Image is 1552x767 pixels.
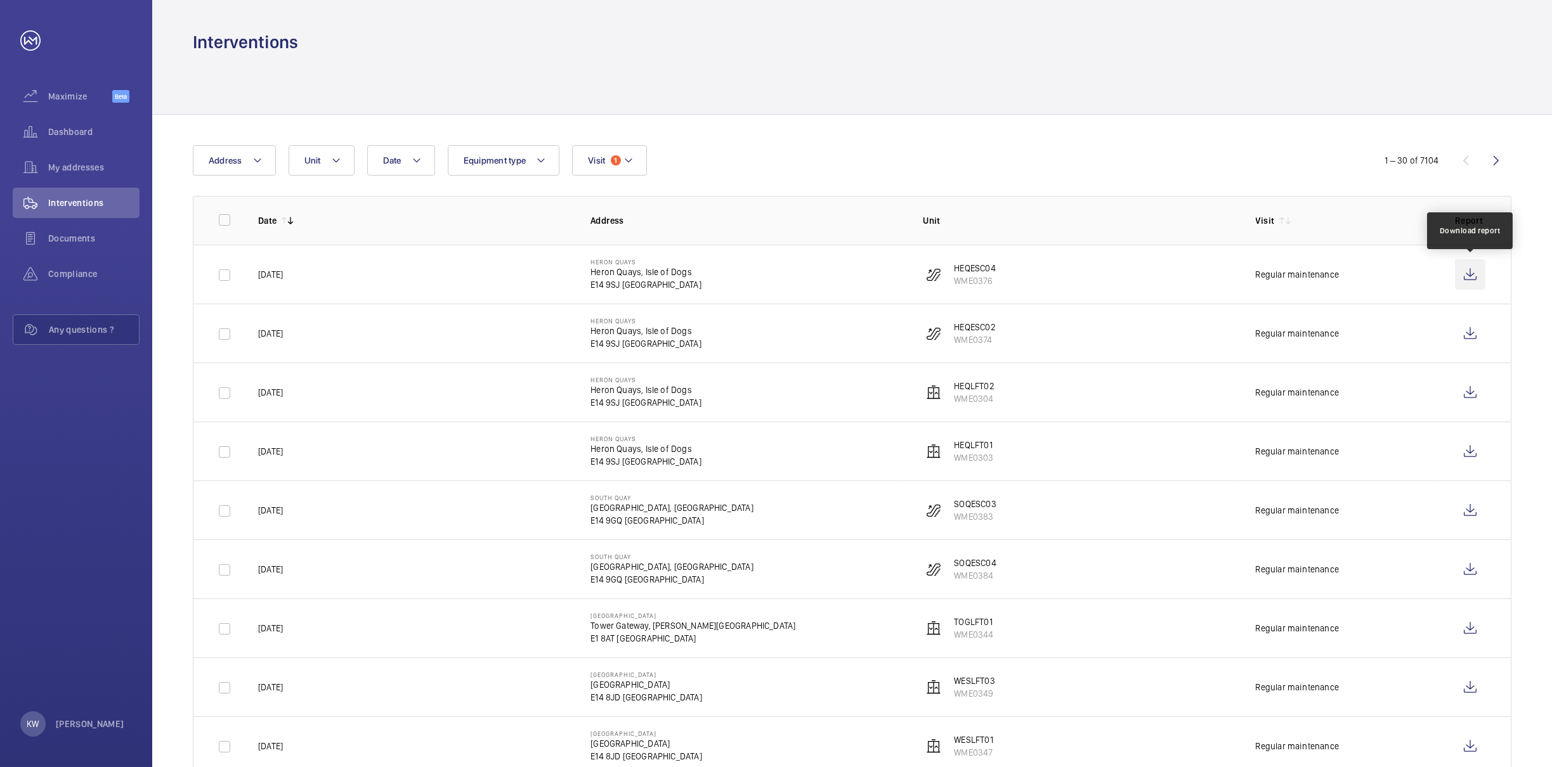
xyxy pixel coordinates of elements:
p: Heron Quays, Isle of Dogs [590,383,701,396]
p: HEQESC04 [954,262,995,274]
span: Maximize [48,90,112,103]
span: Documents [48,232,140,245]
span: Interventions [48,197,140,209]
img: elevator.svg [926,680,941,695]
p: Date [258,214,277,227]
span: Beta [112,90,129,103]
div: Regular maintenance [1256,740,1339,752]
span: 1 [611,155,621,165]
p: [GEOGRAPHIC_DATA], [GEOGRAPHIC_DATA] [590,501,753,514]
p: [DATE] [258,740,283,752]
span: Visit [588,155,605,165]
div: 1 – 30 of 7104 [1385,154,1438,167]
p: WME0374 [954,333,995,346]
img: escalator.svg [926,326,941,341]
div: Download report [1440,225,1501,236]
p: Heron Quays, Isle of Dogs [590,325,701,337]
p: HEQLFT01 [954,439,993,451]
img: escalator.svg [926,503,941,518]
p: [GEOGRAPHIC_DATA], [GEOGRAPHIC_DATA] [590,560,753,573]
img: escalator.svg [926,562,941,577]
button: Date [367,145,435,176]
p: Heron Quays [590,317,701,325]
img: elevator.svg [926,385,941,400]
p: E1 8AT [GEOGRAPHIC_DATA] [590,632,795,645]
p: E14 9GQ [GEOGRAPHIC_DATA] [590,514,753,527]
span: Equipment type [464,155,526,165]
p: SOQESC04 [954,557,996,569]
span: My addresses [48,161,140,174]
p: [DATE] [258,268,283,281]
div: Regular maintenance [1256,268,1339,281]
p: E14 9SJ [GEOGRAPHIC_DATA] [590,396,701,409]
div: Regular maintenance [1256,445,1339,458]
p: Heron Quays, Isle of Dogs [590,266,701,278]
p: E14 9SJ [GEOGRAPHIC_DATA] [590,278,701,291]
p: WME0383 [954,510,996,523]
span: Address [209,155,242,165]
p: TOGLFT01 [954,616,993,628]
p: HEQESC02 [954,321,995,333]
img: elevator.svg [926,444,941,459]
span: Dashboard [48,126,140,138]
p: South Quay [590,494,753,501]
p: [DATE] [258,327,283,340]
p: KW [27,718,39,730]
p: [DATE] [258,681,283,693]
p: E14 8JD [GEOGRAPHIC_DATA] [590,750,702,763]
p: HEQLFT02 [954,380,994,392]
p: WME0347 [954,746,993,759]
p: Tower Gateway, [PERSON_NAME][GEOGRAPHIC_DATA] [590,619,795,632]
p: E14 9SJ [GEOGRAPHIC_DATA] [590,337,701,350]
div: Regular maintenance [1256,563,1339,576]
p: South Quay [590,553,753,560]
button: Equipment type [448,145,560,176]
button: Unit [289,145,355,176]
span: Unit [304,155,321,165]
p: [GEOGRAPHIC_DATA] [590,737,702,750]
img: elevator.svg [926,621,941,636]
p: WME0303 [954,451,993,464]
p: Heron Quays, Isle of Dogs [590,442,701,455]
p: E14 9SJ [GEOGRAPHIC_DATA] [590,455,701,468]
p: E14 9GQ [GEOGRAPHIC_DATA] [590,573,753,586]
p: [DATE] [258,386,283,399]
img: elevator.svg [926,738,941,754]
div: Regular maintenance [1256,681,1339,693]
p: WME0384 [954,569,996,582]
p: [DATE] [258,622,283,635]
span: Date [383,155,401,165]
p: Heron Quays [590,376,701,383]
p: WME0349 [954,687,994,700]
p: [GEOGRAPHIC_DATA] [590,671,702,678]
p: [DATE] [258,445,283,458]
p: WME0344 [954,628,993,641]
button: Address [193,145,276,176]
div: Regular maintenance [1256,386,1339,399]
p: Address [590,214,903,227]
span: Any questions ? [49,323,139,336]
p: WME0376 [954,274,995,287]
span: Compliance [48,267,140,280]
p: Heron Quays [590,435,701,442]
p: [DATE] [258,563,283,576]
p: WME0304 [954,392,994,405]
p: E14 8JD [GEOGRAPHIC_DATA] [590,691,702,704]
p: [GEOGRAPHIC_DATA] [590,678,702,691]
p: Visit [1256,214,1275,227]
p: [GEOGRAPHIC_DATA] [590,612,795,619]
div: Regular maintenance [1256,504,1339,517]
img: escalator.svg [926,267,941,282]
div: Regular maintenance [1256,622,1339,635]
h1: Interventions [193,30,298,54]
p: [DATE] [258,504,283,517]
p: [PERSON_NAME] [56,718,124,730]
button: Visit1 [572,145,646,176]
p: [GEOGRAPHIC_DATA] [590,730,702,737]
p: SOQESC03 [954,498,996,510]
p: WESLFT01 [954,733,993,746]
p: WESLFT03 [954,674,994,687]
p: Heron Quays [590,258,701,266]
div: Regular maintenance [1256,327,1339,340]
p: Unit [923,214,1235,227]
